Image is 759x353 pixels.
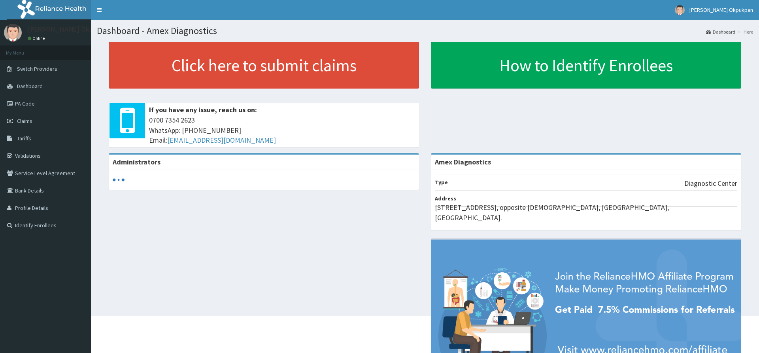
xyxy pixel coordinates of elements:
[4,24,22,42] img: User Image
[109,42,419,89] a: Click here to submit claims
[113,157,160,166] b: Administrators
[17,65,57,72] span: Switch Providers
[17,117,32,125] span: Claims
[17,135,31,142] span: Tariffs
[97,26,753,36] h1: Dashboard - Amex Diagnostics
[435,202,737,223] p: [STREET_ADDRESS], opposite [DEMOGRAPHIC_DATA], [GEOGRAPHIC_DATA], [GEOGRAPHIC_DATA].
[689,6,753,13] span: [PERSON_NAME] Okpukpan
[435,157,491,166] strong: Amex Diagnostics
[736,28,753,35] li: Here
[684,178,737,189] p: Diagnostic Center
[17,83,43,90] span: Dashboard
[113,174,125,186] svg: audio-loading
[28,36,47,41] a: Online
[435,195,456,202] b: Address
[167,136,276,145] a: [EMAIL_ADDRESS][DOMAIN_NAME]
[149,115,415,145] span: 0700 7354 2623 WhatsApp: [PHONE_NUMBER] Email:
[28,26,112,33] p: [PERSON_NAME] Okpukpan
[149,105,257,114] b: If you have any issue, reach us on:
[435,179,448,186] b: Type
[675,5,685,15] img: User Image
[431,42,741,89] a: How to Identify Enrollees
[706,28,735,35] a: Dashboard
